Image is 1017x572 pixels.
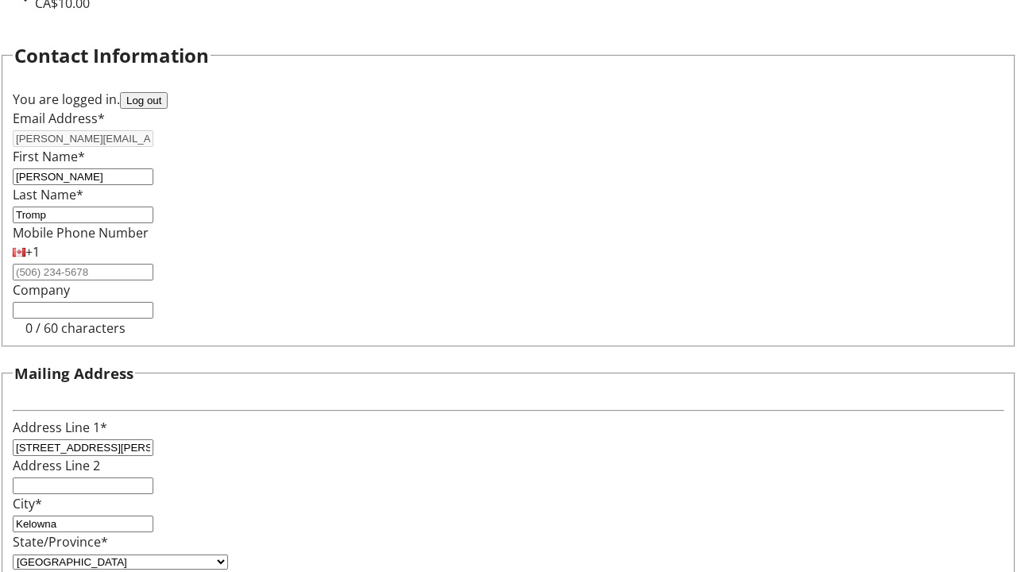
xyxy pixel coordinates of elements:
[13,495,42,512] label: City*
[13,281,70,299] label: Company
[13,533,108,551] label: State/Province*
[120,92,168,109] button: Log out
[13,90,1004,109] div: You are logged in.
[13,224,149,242] label: Mobile Phone Number
[13,148,85,165] label: First Name*
[13,264,153,280] input: (506) 234-5678
[25,319,126,337] tr-character-limit: 0 / 60 characters
[13,457,100,474] label: Address Line 2
[13,516,153,532] input: City
[13,439,153,456] input: Address
[13,186,83,203] label: Last Name*
[14,362,133,385] h3: Mailing Address
[14,41,209,70] h2: Contact Information
[13,419,107,436] label: Address Line 1*
[13,110,105,127] label: Email Address*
